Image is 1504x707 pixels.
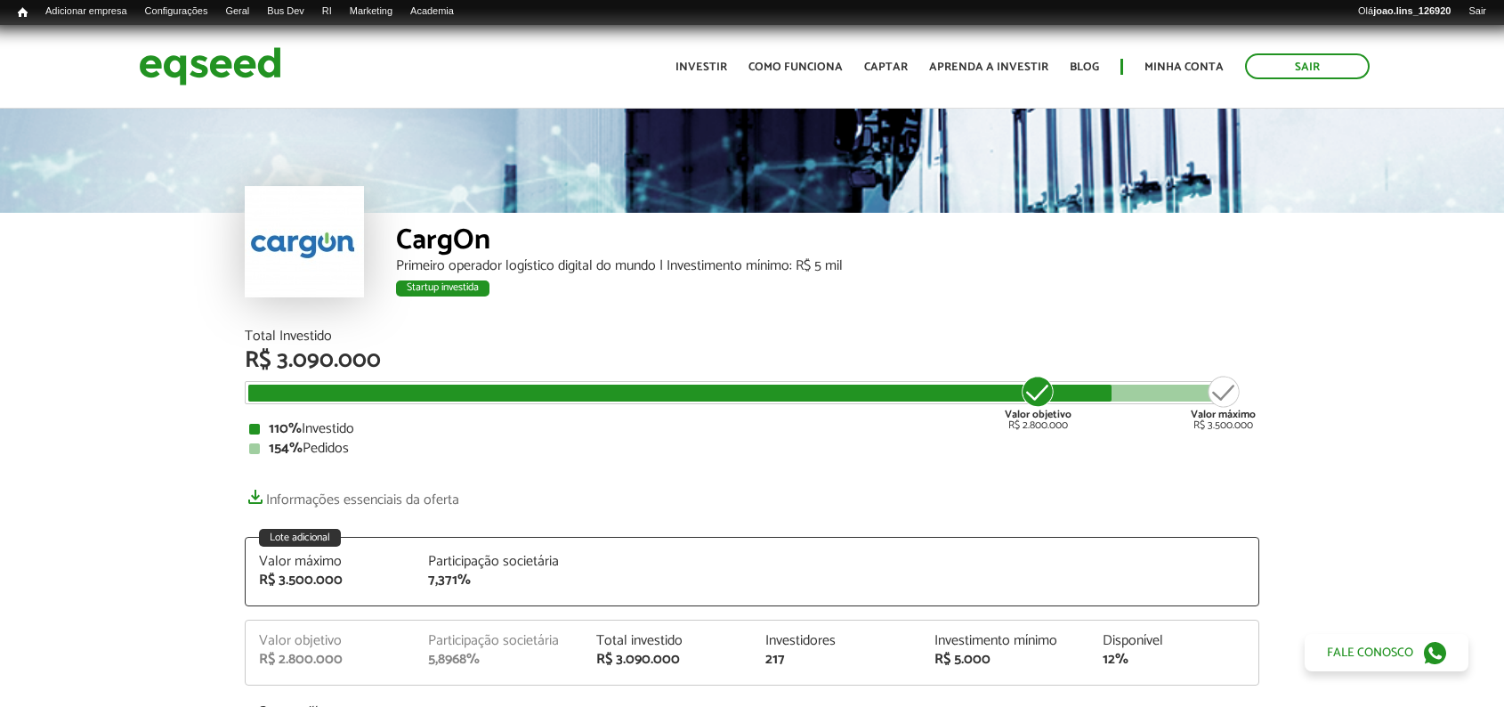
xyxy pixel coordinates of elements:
a: Captar [864,61,908,73]
strong: 154% [269,436,303,460]
div: Participação societária [428,555,570,569]
a: Blog [1070,61,1099,73]
div: Investimento mínimo [934,634,1077,648]
a: Minha conta [1144,61,1224,73]
span: Início [18,6,28,19]
strong: 110% [269,417,302,441]
a: Adicionar empresa [36,4,136,19]
a: RI [313,4,341,19]
a: Configurações [136,4,217,19]
div: Participação societária [428,634,570,648]
a: Sair [1460,4,1495,19]
a: Academia [401,4,463,19]
div: Startup investida [396,280,489,297]
div: R$ 3.500.000 [259,573,401,588]
div: 5,8968% [428,653,570,667]
div: R$ 3.090.000 [596,653,739,667]
div: CargOn [396,226,1259,259]
div: Pedidos [249,442,1255,456]
a: Olájoao.lins_126920 [1349,4,1460,19]
div: Total Investido [245,329,1259,344]
img: EqSeed [139,43,281,90]
div: 217 [765,653,908,667]
a: Bus Dev [258,4,313,19]
a: Início [9,4,36,21]
div: Disponível [1103,634,1245,648]
div: Lote adicional [259,529,341,547]
a: Investir [675,61,727,73]
strong: Valor objetivo [1005,406,1071,423]
div: Investidores [765,634,908,648]
div: R$ 2.800.000 [1005,374,1071,431]
div: R$ 3.090.000 [245,349,1259,372]
div: R$ 3.500.000 [1191,374,1256,431]
strong: joao.lins_126920 [1373,5,1451,16]
a: Sair [1245,53,1370,79]
div: Primeiro operador logístico digital do mundo | Investimento mínimo: R$ 5 mil [396,259,1259,273]
div: Valor máximo [259,555,401,569]
div: Valor objetivo [259,634,401,648]
div: Investido [249,422,1255,436]
a: Fale conosco [1305,634,1468,671]
div: R$ 5.000 [934,653,1077,667]
a: Como funciona [748,61,843,73]
a: Geral [216,4,258,19]
div: Total investido [596,634,739,648]
a: Marketing [341,4,401,19]
a: Informações essenciais da oferta [245,483,459,508]
div: 7,371% [428,573,570,588]
a: Aprenda a investir [929,61,1048,73]
div: R$ 2.800.000 [259,653,401,667]
strong: Valor máximo [1191,406,1256,423]
div: 12% [1103,653,1245,667]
